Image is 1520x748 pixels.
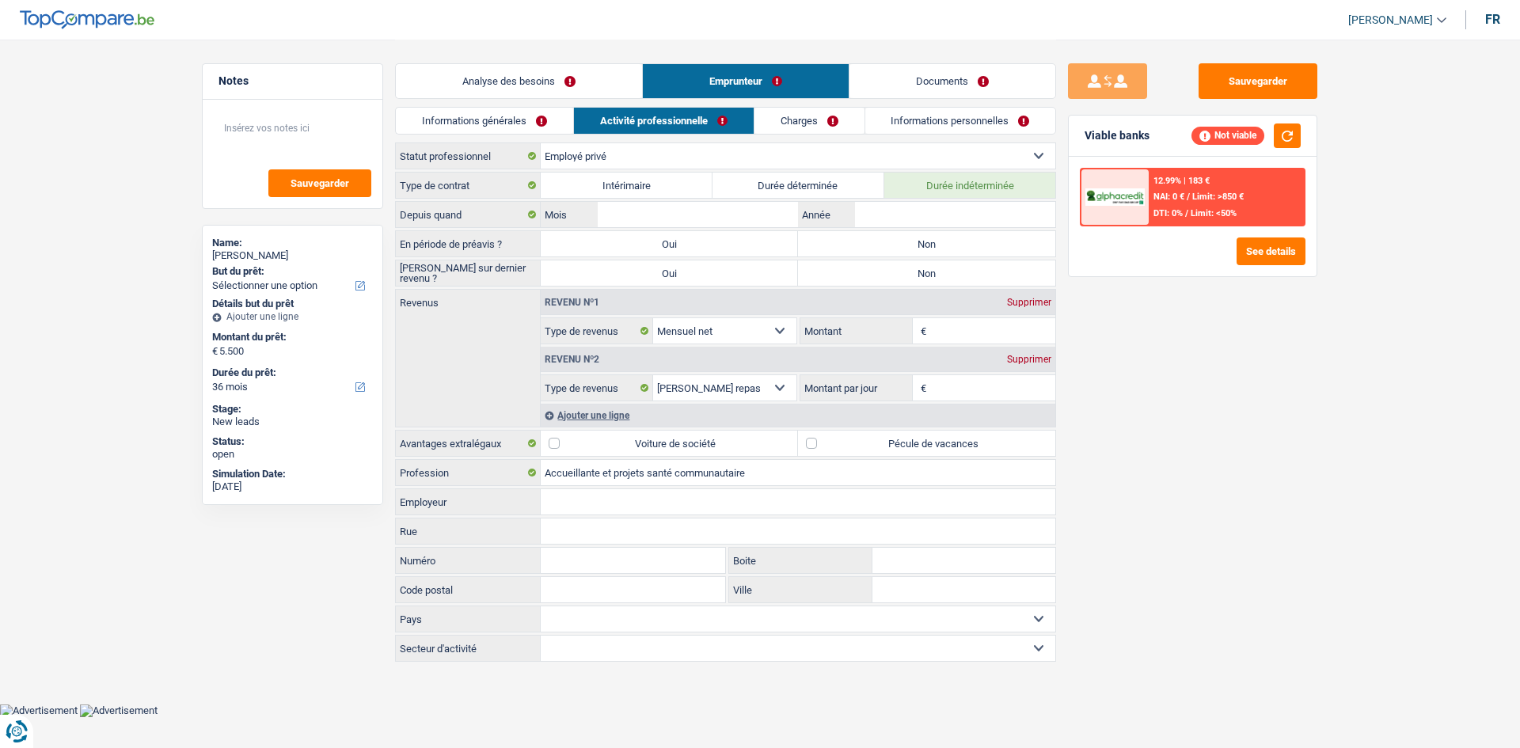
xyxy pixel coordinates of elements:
span: Limit: <50% [1191,208,1237,218]
h5: Notes [218,74,367,88]
div: Viable banks [1085,129,1149,142]
div: Revenu nº1 [541,298,603,307]
label: Pécule de vacances [798,431,1055,456]
span: € [913,375,930,401]
label: Durée déterminée [712,173,884,198]
span: [PERSON_NAME] [1348,13,1433,27]
label: Durée du prêt: [212,366,370,379]
label: Secteur d'activité [396,636,541,661]
a: Informations générales [396,108,573,134]
div: Simulation Date: [212,468,373,480]
div: Status: [212,435,373,448]
label: Numéro [396,548,541,573]
label: Pays [396,606,541,632]
a: Charges [754,108,864,134]
a: Activité professionnelle [574,108,754,134]
label: Employeur [396,489,541,514]
label: Voiture de société [541,431,798,456]
div: Supprimer [1003,298,1055,307]
span: DTI: 0% [1153,208,1183,218]
span: € [212,345,218,358]
label: En période de préavis ? [396,231,541,256]
label: Profession [396,460,541,485]
div: Revenu nº2 [541,355,603,364]
label: Année [798,202,854,227]
div: Détails but du prêt [212,298,373,310]
label: Montant par jour [800,375,913,401]
a: Analyse des besoins [396,64,642,98]
div: New leads [212,416,373,428]
div: [PERSON_NAME] [212,249,373,262]
span: NAI: 0 € [1153,192,1184,202]
label: Type de revenus [541,318,653,344]
label: Non [798,231,1055,256]
img: AlphaCredit [1085,188,1144,207]
label: Depuis quand [396,202,541,227]
button: Sauvegarder [268,169,371,197]
label: Revenus [396,290,540,308]
button: Sauvegarder [1199,63,1317,99]
label: Oui [541,231,798,256]
span: Sauvegarder [291,178,349,188]
div: fr [1485,12,1500,27]
label: Oui [541,260,798,286]
img: Advertisement [80,704,158,717]
img: TopCompare Logo [20,10,154,29]
div: Supprimer [1003,355,1055,364]
a: Emprunteur [643,64,849,98]
a: Documents [849,64,1055,98]
div: open [212,448,373,461]
a: [PERSON_NAME] [1336,7,1446,33]
div: Stage: [212,403,373,416]
label: Durée indéterminée [884,173,1056,198]
a: Informations personnelles [865,108,1056,134]
label: Type de revenus [541,375,653,401]
div: Ajouter une ligne [541,404,1055,427]
label: Code postal [396,577,541,602]
label: Avantages extralégaux [396,431,541,456]
span: / [1185,208,1188,218]
label: Type de contrat [396,173,541,198]
div: [DATE] [212,480,373,493]
input: MM [598,202,798,227]
label: Intérimaire [541,173,712,198]
label: Statut professionnel [396,143,541,169]
label: Rue [396,518,541,544]
div: Ajouter une ligne [212,311,373,322]
label: [PERSON_NAME] sur dernier revenu ? [396,260,541,286]
span: / [1187,192,1190,202]
label: Boite [729,548,873,573]
span: Limit: >850 € [1192,192,1244,202]
label: Mois [541,202,597,227]
div: Name: [212,237,373,249]
button: See details [1237,237,1305,265]
label: Montant du prêt: [212,331,370,344]
label: Non [798,260,1055,286]
input: AAAA [855,202,1055,227]
label: But du prêt: [212,265,370,278]
label: Montant [800,318,913,344]
label: Ville [729,577,873,602]
div: Not viable [1191,127,1264,144]
span: € [913,318,930,344]
div: 12.99% | 183 € [1153,176,1210,186]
